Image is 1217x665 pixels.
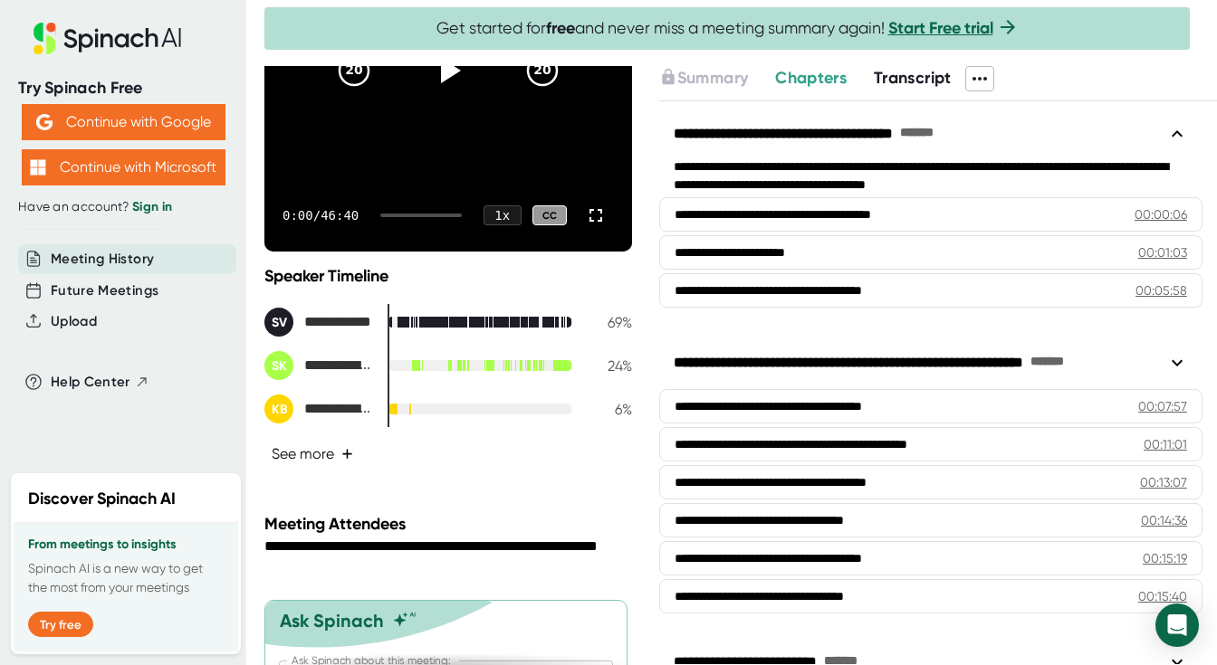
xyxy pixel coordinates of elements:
[51,280,158,301] button: Future Meetings
[484,205,522,225] div: 1 x
[888,18,993,38] a: Start Free trial
[659,66,748,90] button: Summary
[283,208,359,223] div: 0:00 / 46:40
[1155,603,1199,647] div: Open Intercom Messenger
[264,308,373,337] div: Shailu Verma
[280,610,384,632] div: Ask Spinach
[264,438,360,470] button: See more+
[264,351,293,380] div: SK
[1140,473,1187,491] div: 00:13:07
[1138,243,1187,261] div: 00:01:03
[659,66,775,91] div: Upgrade to access
[264,514,637,534] div: Meeting Attendees
[1138,587,1187,605] div: 00:15:40
[36,114,53,130] img: Aehbyd4JwY73AAAAAElFTkSuQmCC
[436,18,1019,39] span: Get started for and never miss a meeting summary again!
[132,199,172,214] a: Sign in
[51,311,97,332] button: Upload
[28,559,224,597] p: Spinach AI is a new way to get the most from your meetings
[1144,435,1187,453] div: 00:11:01
[51,372,149,393] button: Help Center
[28,487,176,511] h2: Discover Spinach AI
[587,357,632,375] div: 24 %
[22,104,225,140] button: Continue with Google
[1143,549,1187,567] div: 00:15:19
[18,199,228,215] div: Have an account?
[587,314,632,331] div: 69 %
[28,612,93,637] button: Try free
[532,205,567,226] div: CC
[22,149,225,185] button: Continue with Microsoft
[51,249,154,270] button: Meeting History
[264,351,373,380] div: Sukhwant Khanuja
[341,447,353,461] span: +
[264,308,293,337] div: SV
[1136,281,1187,299] div: 00:05:58
[51,372,130,393] span: Help Center
[1135,205,1187,223] div: 00:00:06
[264,394,373,423] div: Kathy Boedeker
[18,78,228,99] div: Try Spinach Free
[874,68,952,88] span: Transcript
[264,394,293,423] div: KB
[874,66,952,90] button: Transcript
[1138,397,1187,415] div: 00:07:57
[1141,511,1187,529] div: 00:14:36
[28,537,224,552] h3: From meetings to insights
[264,266,632,286] div: Speaker Timeline
[775,68,847,88] span: Chapters
[546,18,575,38] b: free
[677,68,748,88] span: Summary
[775,66,847,90] button: Chapters
[587,401,632,418] div: 6 %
